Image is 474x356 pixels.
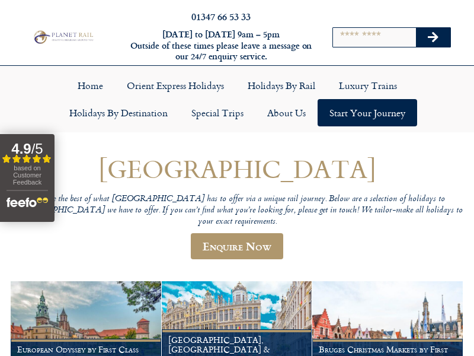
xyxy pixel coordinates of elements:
img: Planet Rail Train Holidays Logo [31,29,95,44]
a: Home [66,72,115,99]
h1: [GEOGRAPHIC_DATA] [11,155,463,183]
p: Explore the best of what [GEOGRAPHIC_DATA] has to offer via a unique rail journey. Below are a se... [11,194,463,227]
button: Search [416,28,450,47]
a: About Us [255,99,318,126]
a: Holidays by Destination [57,99,180,126]
a: Holidays by Rail [236,72,327,99]
nav: Menu [6,72,468,126]
a: Start your Journey [318,99,417,126]
a: Special Trips [180,99,255,126]
h6: [DATE] to [DATE] 9am – 5pm Outside of these times please leave a message on our 24/7 enquiry serv... [129,29,313,62]
a: Luxury Trains [327,72,409,99]
a: 01347 66 53 33 [191,9,251,23]
a: Enquire Now [191,233,283,259]
a: Orient Express Holidays [115,72,236,99]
